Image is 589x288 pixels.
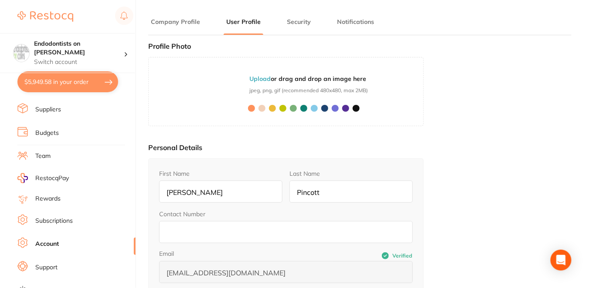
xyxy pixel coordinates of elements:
a: Team [35,152,51,161]
a: Restocq Logo [17,7,73,27]
span: jpeg, png, gif (recommended 480x480, max 2MB) [249,87,368,94]
a: Budgets [35,129,59,137]
label: Personal Details [148,143,202,152]
h4: Endodontists on Collins [34,40,124,57]
div: Open Intercom Messenger [551,250,572,271]
label: Profile Photo [148,42,191,50]
img: Endodontists on Collins [14,44,29,60]
a: Account [35,240,59,248]
button: Company Profile [148,18,203,26]
button: Notifications [334,18,377,26]
span: RestocqPay [35,174,69,183]
b: Upload [249,75,271,83]
a: Rewards [35,194,61,203]
a: RestocqPay [17,173,69,183]
label: First Name [159,170,190,177]
button: User Profile [224,18,263,26]
p: Switch account [34,58,124,67]
a: Subscriptions [35,217,73,225]
a: Support [35,263,58,272]
label: Last Name [289,170,320,177]
p: or drag and drop an image here [249,75,368,84]
a: Suppliers [35,105,61,114]
label: Email [159,250,286,257]
div: RP [204,67,235,99]
img: Restocq Logo [17,11,73,22]
span: Verified [392,253,412,259]
button: Security [284,18,313,26]
label: Contact Number [159,211,205,218]
img: RestocqPay [17,173,28,183]
button: $5,949.58 in your order [17,71,118,92]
